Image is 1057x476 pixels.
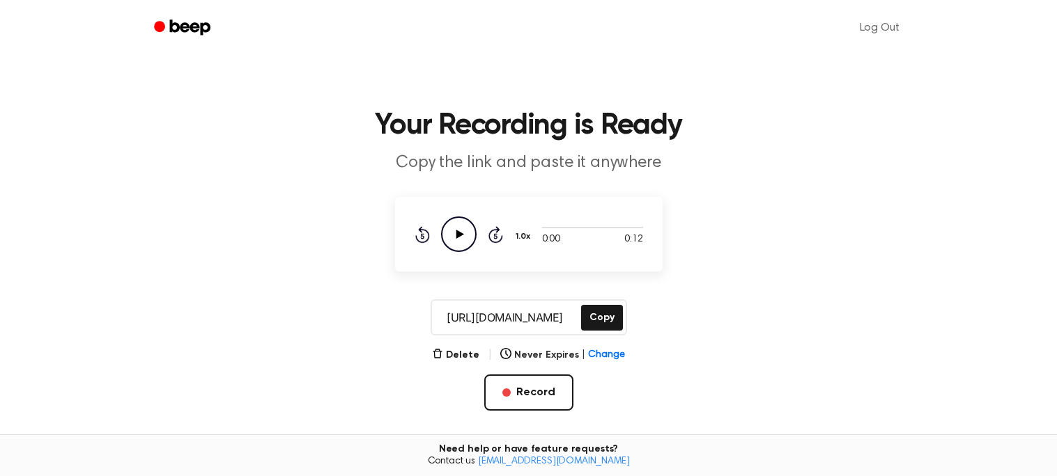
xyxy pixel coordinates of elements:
button: Record [484,374,573,411]
a: Log Out [846,11,913,45]
a: Beep [144,15,223,42]
p: Copy the link and paste it anywhere [261,152,796,175]
h1: Your Recording is Ready [172,111,886,141]
span: 0:00 [542,232,560,247]
button: Never Expires|Change [500,348,625,363]
span: Contact us [8,456,1049,468]
span: | [582,348,585,363]
a: [EMAIL_ADDRESS][DOMAIN_NAME] [478,457,630,466]
span: Change [588,348,625,363]
button: Delete [432,348,479,363]
button: 1.0x [514,225,536,248]
span: 0:12 [624,232,642,247]
span: | [488,347,493,363]
button: Copy [581,305,623,331]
